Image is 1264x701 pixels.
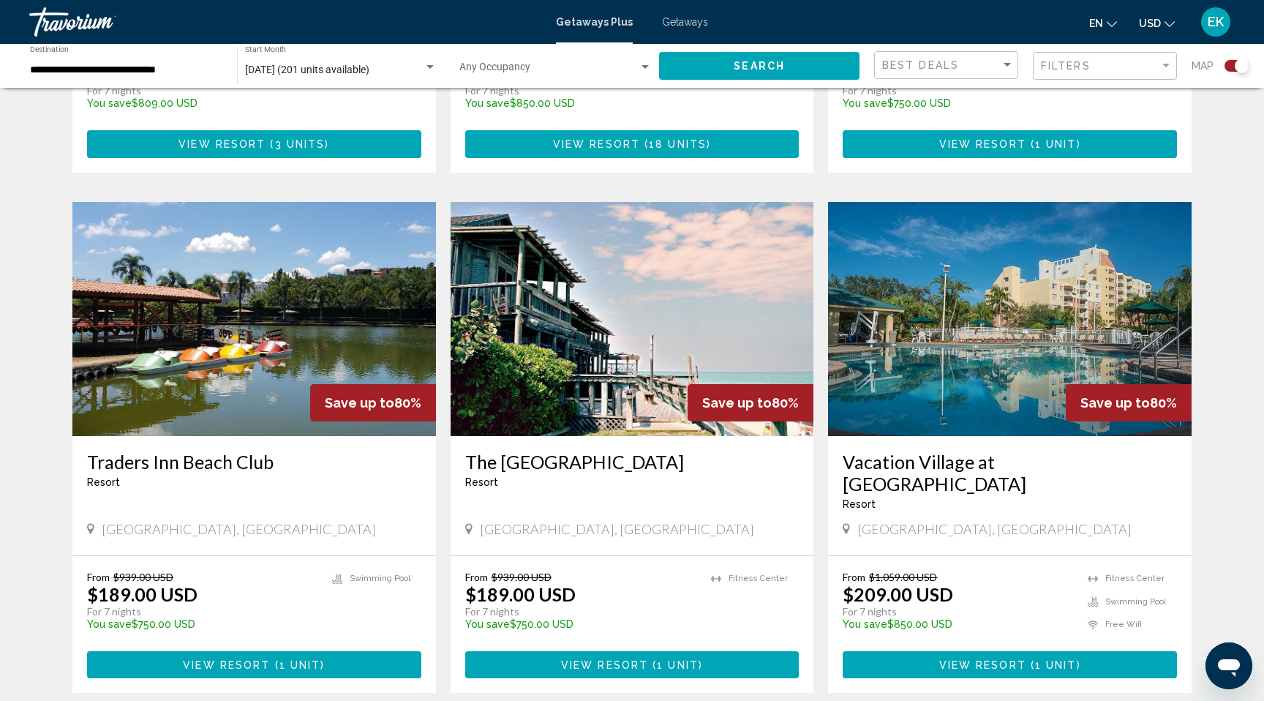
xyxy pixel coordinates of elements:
span: Resort [465,476,498,488]
span: Best Deals [882,59,959,71]
span: Fitness Center [729,574,788,583]
span: $939.00 USD [113,571,173,583]
span: Resort [843,498,876,510]
div: 80% [688,384,813,421]
span: From [843,571,865,583]
p: For 7 nights [843,605,1073,618]
div: 80% [310,384,436,421]
img: ii_bon1.jpg [828,202,1192,436]
span: You save [843,618,887,630]
span: From [87,571,110,583]
span: $939.00 USD [492,571,552,583]
span: 1 unit [657,659,699,671]
span: Filters [1041,60,1091,72]
span: View Resort [183,659,270,671]
p: $189.00 USD [87,583,197,605]
button: View Resort(18 units) [465,130,800,157]
span: $1,059.00 USD [869,571,937,583]
button: Search [659,52,859,79]
span: en [1089,18,1103,29]
h3: Traders Inn Beach Club [87,451,421,473]
span: You save [465,618,510,630]
a: Travorium [29,7,541,37]
span: Map [1192,56,1214,76]
span: Swimming Pool [350,574,410,583]
button: View Resort(3 units) [87,130,421,157]
span: ( ) [1026,659,1081,671]
a: Getaways [662,16,708,28]
button: View Resort(1 unit) [843,651,1177,678]
div: 80% [1066,384,1192,421]
span: View Resort [939,659,1026,671]
span: [DATE] (201 units available) [245,64,369,75]
p: $209.00 USD [843,583,953,605]
iframe: Button to launch messaging window [1205,642,1252,689]
button: View Resort(1 unit) [465,651,800,678]
button: Filter [1033,51,1177,81]
span: Save up to [702,395,772,411]
p: $850.00 USD [465,97,696,109]
span: Swimming Pool [1105,597,1166,607]
span: From [465,571,488,583]
p: $750.00 USD [465,618,697,630]
button: Change currency [1139,12,1175,34]
a: Getaways Plus [556,16,633,28]
span: Fitness Center [1105,574,1165,583]
span: View Resort [553,139,640,151]
span: [GEOGRAPHIC_DATA], [GEOGRAPHIC_DATA] [480,521,754,537]
span: USD [1139,18,1161,29]
span: [GEOGRAPHIC_DATA], [GEOGRAPHIC_DATA] [102,521,376,537]
span: 1 unit [1035,139,1077,151]
span: You save [465,97,510,109]
span: View Resort [561,659,648,671]
span: Save up to [1080,395,1150,411]
button: View Resort(1 unit) [87,651,421,678]
span: Save up to [325,395,394,411]
img: ii_drf1.jpg [451,202,814,436]
button: View Resort(1 unit) [843,130,1177,157]
p: $189.00 USD [465,583,576,605]
p: For 7 nights [465,605,697,618]
p: For 7 nights [87,84,317,97]
p: $809.00 USD [87,97,317,109]
img: ii_tdi6.jpg [72,202,436,436]
button: Change language [1089,12,1117,34]
mat-select: Sort by [882,59,1014,72]
p: For 7 nights [843,84,1162,97]
span: Resort [87,476,120,488]
span: You save [843,97,887,109]
span: 3 units [275,139,326,151]
button: User Menu [1197,7,1235,37]
span: Search [734,61,785,72]
span: 1 unit [1035,659,1077,671]
span: View Resort [939,139,1026,151]
span: You save [87,97,132,109]
span: ( ) [640,139,711,151]
p: $850.00 USD [843,618,1073,630]
p: For 7 nights [87,605,317,618]
span: You save [87,618,132,630]
span: EK [1208,15,1224,29]
span: Free Wifi [1105,620,1142,629]
span: View Resort [178,139,266,151]
p: $750.00 USD [843,97,1162,109]
span: ( ) [266,139,329,151]
p: For 7 nights [465,84,696,97]
span: ( ) [270,659,325,671]
p: $750.00 USD [87,618,317,630]
span: [GEOGRAPHIC_DATA], [GEOGRAPHIC_DATA] [857,521,1132,537]
span: 1 unit [279,659,321,671]
a: The [GEOGRAPHIC_DATA] [465,451,800,473]
a: Vacation Village at [GEOGRAPHIC_DATA] [843,451,1177,495]
span: ( ) [1026,139,1081,151]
